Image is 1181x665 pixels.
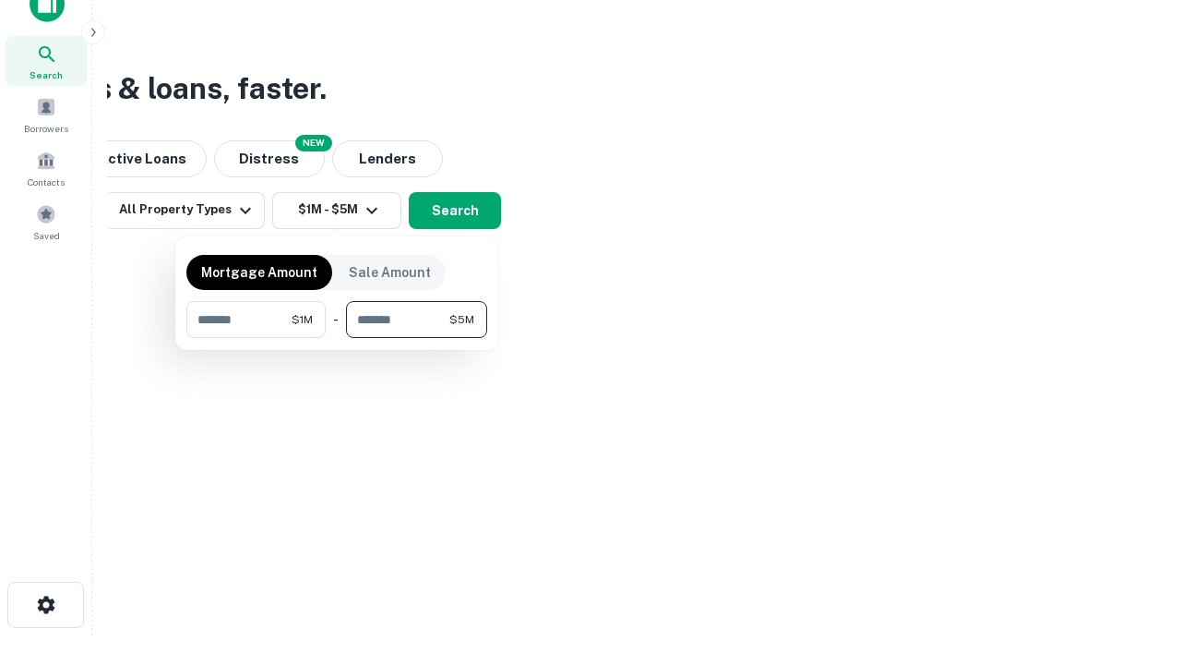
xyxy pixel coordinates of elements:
[349,262,431,283] p: Sale Amount
[1089,517,1181,606] iframe: Chat Widget
[333,301,339,338] div: -
[292,311,313,328] span: $1M
[449,311,474,328] span: $5M
[201,262,317,283] p: Mortgage Amount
